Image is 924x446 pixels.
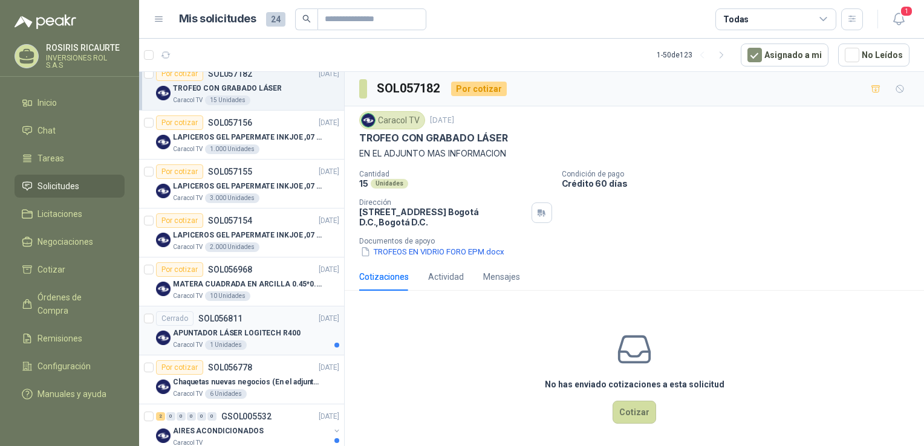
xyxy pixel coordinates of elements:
div: Por cotizar [156,360,203,375]
p: SOL056968 [208,265,252,274]
button: Asignado a mi [741,44,828,66]
p: [DATE] [319,313,339,325]
div: Por cotizar [156,262,203,277]
img: Company Logo [156,135,171,149]
p: SOL056811 [198,314,242,323]
p: Caracol TV [173,144,203,154]
p: Caracol TV [173,340,203,350]
div: Todas [723,13,749,26]
p: TROFEO CON GRABADO LÁSER [173,83,282,94]
div: 0 [166,412,175,421]
p: LAPICEROS GEL PAPERMATE INKJOE ,07 1 LOGO 1 TINTA [173,132,324,143]
a: Chat [15,119,125,142]
span: search [302,15,311,23]
a: Cotizar [15,258,125,281]
img: Company Logo [156,233,171,247]
p: [DATE] [319,117,339,129]
a: Por cotizarSOL056778[DATE] Company LogoChaquetas nuevas negocios (En el adjunto mas informacion)C... [139,355,344,404]
div: Cotizaciones [359,270,409,283]
p: Caracol TV [173,242,203,252]
span: Chat [37,124,56,137]
span: Órdenes de Compra [37,291,113,317]
span: Licitaciones [37,207,82,221]
img: Company Logo [156,86,171,100]
div: 10 Unidades [205,291,250,301]
a: Por cotizarSOL056968[DATE] Company LogoMATERA CUADRADA EN ARCILLA 0.45*0.45*0.40Caracol TV10 Unid... [139,257,344,306]
p: INVERSIONES ROL S.A.S [46,54,125,69]
a: Manuales y ayuda [15,383,125,406]
h3: No has enviado cotizaciones a esta solicitud [545,378,724,391]
img: Company Logo [156,380,171,394]
div: 0 [207,412,216,421]
p: Caracol TV [173,389,203,399]
p: Condición de pago [562,170,920,178]
p: Caracol TV [173,193,203,203]
a: Configuración [15,355,125,378]
div: 3.000 Unidades [205,193,259,203]
div: 1.000 Unidades [205,144,259,154]
button: Cotizar [613,401,656,424]
span: Inicio [37,96,57,109]
a: Licitaciones [15,202,125,225]
p: SOL057155 [208,167,252,176]
a: Por cotizarSOL057155[DATE] Company LogoLAPICEROS GEL PAPERMATE INKJOE ,07 1 LOGO 1 TINTACaracol T... [139,160,344,208]
span: Manuales y ayuda [37,387,106,401]
div: 1 - 50 de 123 [657,45,731,65]
p: SOL056778 [208,363,252,372]
p: AIRES ACONDICIONADOS [173,425,264,437]
div: Caracol TV [359,111,425,129]
p: SOL057156 [208,118,252,127]
div: Por cotizar [156,213,203,228]
button: 1 [888,8,909,30]
a: Por cotizarSOL057182[DATE] Company LogoTROFEO CON GRABADO LÁSERCaracol TV15 Unidades [139,62,344,111]
p: SOL057182 [208,69,252,78]
p: Cantidad [359,170,552,178]
p: LAPICEROS GEL PAPERMATE INKJOE ,07 1 LOGO 1 TINTA [173,181,324,192]
a: Por cotizarSOL057154[DATE] Company LogoLAPICEROS GEL PAPERMATE INKJOE ,07 1 LOGO 1 TINTACaracol T... [139,208,344,257]
div: 1 Unidades [205,340,247,350]
p: [DATE] [319,362,339,373]
div: Cerrado [156,311,194,326]
p: EN EL ADJUNTO MAS INFORMACION [359,147,909,160]
p: [DATE] [430,115,454,126]
h1: Mis solicitudes [179,10,256,28]
a: Inicio [15,91,125,114]
img: Company Logo [156,331,171,345]
span: 1 [900,5,913,17]
a: Órdenes de Compra [15,286,125,322]
div: 2 [156,412,165,421]
div: 0 [177,412,186,421]
p: [DATE] [319,411,339,422]
span: Remisiones [37,332,82,345]
div: Mensajes [483,270,520,283]
img: Company Logo [156,282,171,296]
div: Por cotizar [156,164,203,179]
img: Logo peakr [15,15,76,29]
span: Negociaciones [37,235,93,248]
p: [DATE] [319,68,339,80]
div: 0 [197,412,206,421]
img: Company Logo [362,114,375,127]
p: Dirección [359,198,527,207]
p: TROFEO CON GRABADO LÁSER [359,132,508,144]
span: 24 [266,12,285,27]
a: Remisiones [15,327,125,350]
a: CerradoSOL056811[DATE] Company LogoAPUNTADOR LÁSER LOGITECH R400Caracol TV1 Unidades [139,306,344,355]
p: Documentos de apoyo [359,237,919,245]
span: Tareas [37,152,64,165]
p: ROSIRIS RICAURTE [46,44,125,52]
div: 0 [187,412,196,421]
p: Crédito 60 días [562,178,920,189]
a: Por cotizarSOL057156[DATE] Company LogoLAPICEROS GEL PAPERMATE INKJOE ,07 1 LOGO 1 TINTACaracol T... [139,111,344,160]
p: Chaquetas nuevas negocios (En el adjunto mas informacion) [173,377,324,388]
p: Caracol TV [173,291,203,301]
div: Por cotizar [156,66,203,81]
p: 15 [359,178,368,189]
a: Tareas [15,147,125,170]
span: Configuración [37,360,91,373]
img: Company Logo [156,428,171,443]
p: GSOL005532 [221,412,272,421]
div: 6 Unidades [205,389,247,399]
a: Solicitudes [15,175,125,198]
a: Negociaciones [15,230,125,253]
